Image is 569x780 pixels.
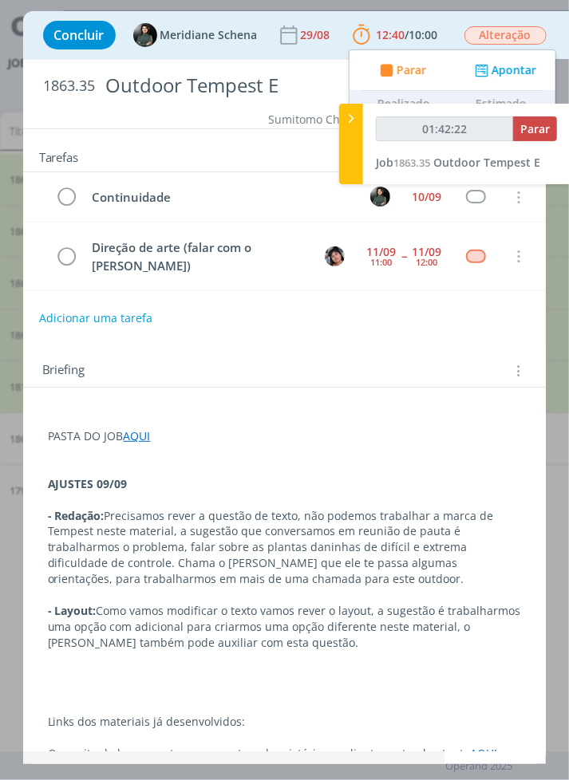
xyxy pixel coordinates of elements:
strong: - Layout: [48,603,97,618]
a: Sumitomo Chemical - Pastagem [268,112,437,127]
span: PASTA DO JOB [48,428,124,443]
a: AQUI [124,428,151,443]
a: AQUI [471,746,498,761]
span: 12:40 [377,27,405,42]
button: 12:40/10:00 [349,22,442,48]
div: Direção de arte (falar com o [PERSON_NAME]) [85,238,310,275]
a: Job1863.35Outdoor Tempest E [376,155,540,170]
div: 29/08 [301,30,334,41]
img: M [133,23,157,47]
p: Links dos materiais já desenvolvidos: [48,714,522,730]
span: Alteração [464,26,547,45]
span: Parar [396,65,425,76]
span: Concluir [54,29,105,41]
strong: Redação: [55,508,105,523]
span: Tarefas [39,146,79,165]
div: Outdoor Tempest E [99,66,526,105]
div: 11/09 [366,246,396,258]
button: M [368,185,392,209]
span: -- [401,250,406,262]
div: dialog [23,11,547,764]
p: Como vamos modificar o texto vamos rever o layout, a sugestão é trabalharmos uma opção com adicio... [48,603,522,651]
p: O convite de lançamento usamos o tom de mistério e a cliente gostou bastante o convite para dar u... [48,746,522,778]
div: 12:00 [416,258,437,266]
button: Parar [375,62,426,79]
div: 11:00 [370,258,392,266]
span: Meridiane Schena [160,30,258,41]
div: 10/09 [412,191,441,203]
span: Outdoor Tempest E [433,155,540,170]
span: Parar [520,121,550,136]
ul: 12:40/10:00 [349,49,556,156]
button: Parar [513,116,557,141]
button: E [322,244,346,268]
strong: - [48,508,52,523]
span: / [405,27,409,42]
button: MMeridiane Schena [133,23,258,47]
span: Briefing [42,360,85,381]
span: 10:00 [409,27,438,42]
th: Estimado [459,91,543,116]
p: Precisamos rever a questão de texto, não podemos trabalhar a marca de Tempest neste material, a s... [48,508,522,587]
button: Adicionar uma tarefa [38,304,153,333]
img: E [325,246,345,266]
button: Alteração [464,26,547,45]
th: Realizado [362,91,446,116]
div: Continuidade [85,187,356,207]
img: M [370,187,390,207]
div: 11/09 [412,246,441,258]
strong: AJUSTES 09/09 [48,476,128,491]
span: 1863.35 [44,77,96,95]
button: Apontar [470,62,536,79]
span: 1863.35 [393,156,430,170]
button: Concluir [43,21,116,49]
